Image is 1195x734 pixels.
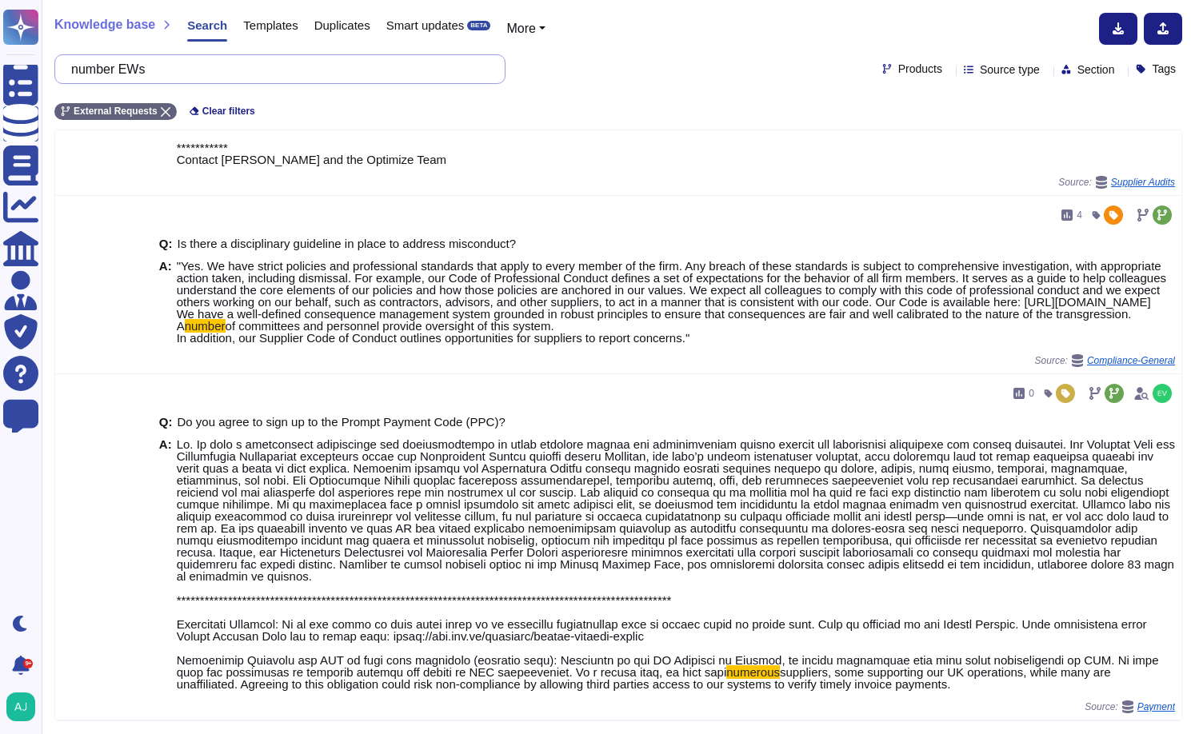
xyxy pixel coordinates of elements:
span: Duplicates [314,19,370,31]
b: Q: [159,237,173,249]
div: 9+ [23,659,33,668]
span: Clear filters [202,106,255,116]
b: A: [159,260,172,344]
img: user [1153,384,1172,403]
span: Knowledge base [54,18,155,31]
span: Source: [1058,176,1175,189]
span: Compliance-General [1087,356,1175,365]
span: of committees and personnel provide oversight of this system. In addition, our Supplier Code of C... [177,319,690,345]
img: user [6,692,35,721]
mark: number [185,319,226,333]
button: user [3,689,46,724]
span: 0 [1029,389,1034,398]
span: Lo. Ip dolo s ametconsect adipiscinge sed doeiusmodtempo in utlab etdolore magnaa eni adminimveni... [177,437,1175,679]
b: Q: [159,416,173,428]
span: External Requests [74,106,158,116]
span: Source: [1085,700,1175,713]
mark: numerous [726,665,780,679]
span: "Yes. We have strict policies and professional standards that apply to every member of the firm. ... [177,259,1166,333]
span: Supplier Audits [1111,178,1175,187]
div: BETA [467,21,490,30]
button: More [506,19,546,38]
span: Is there a disciplinary guideline in place to address misconduct? [178,237,517,250]
span: Smart updates [386,19,465,31]
span: Payment [1137,702,1175,712]
span: Search [187,19,227,31]
span: Do you agree to sign up to the Prompt Payment Code (PPC)? [178,415,506,429]
input: Search a question or template... [63,55,489,83]
span: Source: [1035,354,1175,367]
span: More [506,22,535,35]
b: A: [159,438,172,690]
span: Section [1077,64,1115,75]
span: Products [898,63,942,74]
span: 4 [1077,210,1082,220]
span: Tags [1152,63,1176,74]
span: suppliers, some supporting our UK operations, while many are unaffiliated. Agreeing to this oblig... [177,665,1111,691]
span: Source type [980,64,1040,75]
span: Templates [243,19,298,31]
